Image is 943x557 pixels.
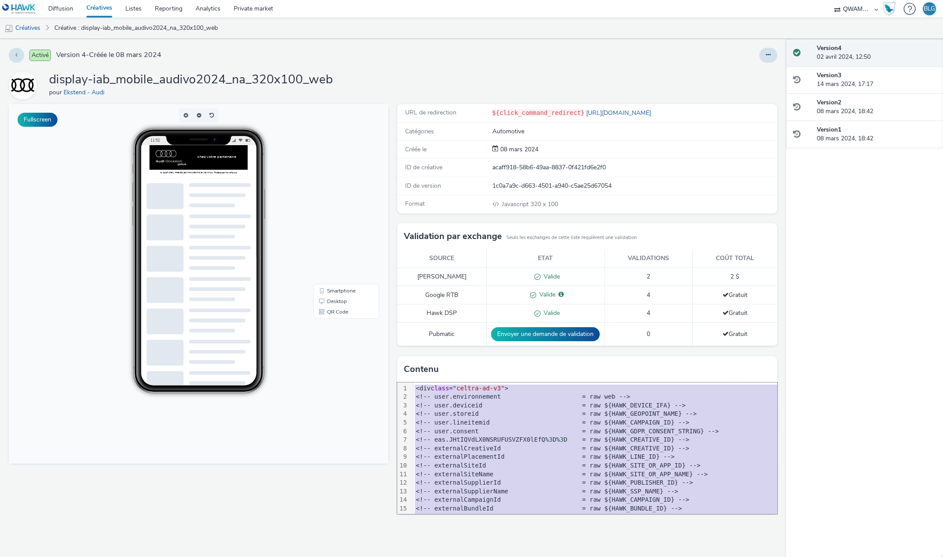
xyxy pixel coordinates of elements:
a: Créative : display-iab_mobile_audivo2024_na_320x100_web [50,18,222,39]
h1: display-iab_mobile_audivo2024_na_320x100_web [49,71,333,88]
span: Créée le [405,145,427,154]
div: 3 [397,401,408,410]
div: 14 [397,496,408,504]
span: Javascript [502,200,530,208]
span: Smartphone [318,184,347,189]
div: 4 [397,410,408,418]
span: 3 [549,436,552,443]
li: Smartphone [306,182,369,192]
div: 02 avril 2024, 12:50 [817,44,936,62]
span: Valide [536,290,555,299]
th: Etat [487,250,605,268]
div: 13 [397,487,408,496]
div: 14 mars 2024, 17:17 [817,71,936,89]
span: Activé [29,50,51,61]
img: Ekstend - Audi [10,73,36,98]
div: 15 [397,504,408,513]
li: Desktop [306,192,369,203]
div: 10 [397,461,408,470]
span: pour [49,88,64,96]
h3: Validation par exchange [404,230,502,243]
span: 320 x 100 [501,200,558,208]
img: mobile [4,24,13,33]
td: Pubmatic [397,323,487,346]
span: Valide [541,272,560,281]
div: 6 [397,427,408,436]
span: ID de créative [405,163,442,171]
span: Catégories [405,127,434,136]
div: 1 [397,384,408,393]
a: Ekstend - Audi [64,88,108,96]
div: 2 [397,393,408,401]
span: Format [405,200,425,208]
strong: Version 4 [817,44,841,52]
strong: Version 2 [817,98,841,107]
code: ${click_command_redirect} [492,109,585,116]
a: Ekstend - Audi [9,81,40,89]
span: Gratuit [722,291,747,299]
h3: Contenu [404,363,439,376]
img: undefined Logo [2,4,36,14]
img: Hawk Academy [883,2,896,16]
div: 08 mars 2024, 18:42 [817,98,936,116]
span: Version 4 - Créée le 08 mars 2024 [56,50,161,60]
th: Validations [605,250,693,268]
strong: Version 3 [817,71,841,79]
span: Gratuit [722,309,747,317]
td: Hawk DSP [397,304,487,323]
div: 9 [397,453,408,461]
span: URL de redirection [405,108,456,117]
span: Gratuit [722,330,747,338]
span: 2 [647,272,650,281]
small: Seuls les exchanges de cette liste requièrent une validation [506,234,637,241]
div: 1c0a7a9c-d663-4501-a940-c5ae25d67054 [492,182,776,190]
div: 8 [397,444,408,453]
span: 11:52 [142,34,151,39]
td: [PERSON_NAME] [397,268,487,286]
span: QR Code [318,205,339,211]
span: Valide [541,309,560,317]
div: 16 [397,513,408,521]
div: BLG [924,2,935,15]
div: 08 mars 2024, 18:42 [817,125,936,143]
span: class [431,385,449,392]
strong: Version 1 [817,125,841,134]
button: Envoyer une demande de validation [491,327,600,341]
div: Création 08 mars 2024, 18:42 [498,145,538,154]
a: [URL][DOMAIN_NAME] [584,109,655,117]
div: Automotive [492,127,776,136]
div: 12 [397,478,408,487]
th: Coût total [693,250,777,268]
span: ID de version [405,182,441,190]
span: 3 [560,436,563,443]
span: 4 [647,291,650,299]
div: 5 [397,418,408,427]
div: 11 [397,470,408,479]
div: acaff918-58b6-49aa-8837-0f421fd6e2f0 [492,163,776,172]
span: 4 [647,309,650,317]
td: Google RTB [397,286,487,304]
div: 7 [397,436,408,444]
li: QR Code [306,203,369,213]
span: Desktop [318,195,338,200]
button: Fullscreen [18,113,57,127]
span: 08 mars 2024 [498,145,538,154]
span: 2 $ [730,272,739,281]
span: 0 [647,330,650,338]
span: "celtra-ad-v3" [453,385,505,392]
a: Hawk Academy [883,2,899,16]
th: Source [397,250,487,268]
